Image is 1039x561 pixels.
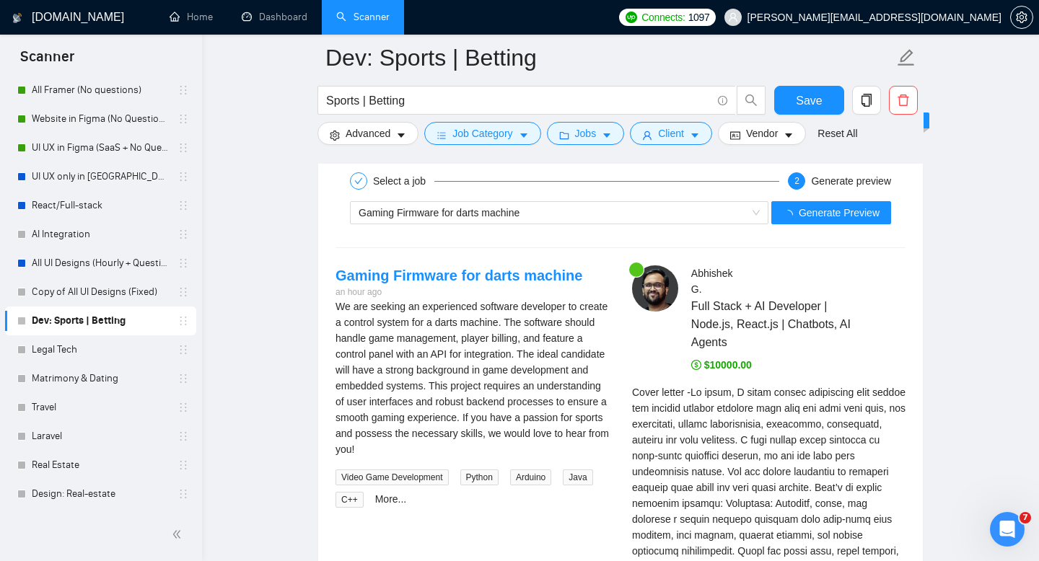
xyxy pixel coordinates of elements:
a: All Framer (No questions) [32,76,169,105]
button: Save [774,86,844,115]
a: UI UX in Figma (SaaS + No Questions) [32,133,169,162]
span: caret-down [690,130,700,141]
span: holder [177,113,189,125]
span: search [737,94,765,107]
a: setting [1010,12,1033,23]
span: check [354,177,363,185]
button: setting [1010,6,1033,29]
span: 7 [1020,512,1031,524]
span: Save [796,92,822,110]
span: Job Category [452,125,512,141]
a: Design: Real-estate [32,480,169,508]
span: Video Game Development [336,469,449,485]
a: Reset All [817,125,857,141]
span: holder [177,459,189,471]
span: 1097 [688,9,710,25]
span: holder [177,315,189,327]
button: idcardVendorcaret-down [718,122,806,145]
span: Python [460,469,499,485]
a: homeHome [170,11,213,23]
div: Generate preview [811,172,891,190]
a: All UI Designs (Hourly + Questions) [32,249,169,278]
span: Generate Preview [799,205,880,221]
span: Abhishek G . [691,268,733,295]
span: Client [658,125,684,141]
span: delete [890,94,917,107]
iframe: Intercom live chat [990,512,1025,547]
span: Arduino [510,469,551,485]
span: holder [177,488,189,500]
span: holder [177,257,189,269]
span: holder [177,171,189,182]
a: More... [375,493,407,505]
span: Connects: [641,9,685,25]
span: caret-down [602,130,612,141]
button: settingAdvancedcaret-down [317,122,418,145]
span: double-left [172,527,186,542]
span: Advanced [346,125,390,141]
span: copy [853,94,880,107]
span: holder [177,344,189,355]
span: 2 [794,176,799,186]
button: delete [889,86,918,115]
button: copy [852,86,881,115]
button: folderJobscaret-down [547,122,625,145]
span: holder [177,430,189,442]
input: Scanner name... [325,40,894,76]
a: searchScanner [336,11,390,23]
span: holder [177,286,189,298]
span: Java [563,469,592,485]
span: folder [559,130,569,141]
a: Copy of All UI Designs (Fixed) [32,278,169,306]
div: We are seeking an experienced software developer to create a control system for a darts machine. ... [336,299,609,457]
span: C++ [336,492,364,508]
span: user [642,130,652,141]
span: holder [177,402,189,413]
span: setting [1011,12,1033,23]
img: logo [12,6,22,30]
a: AI Integration [32,220,169,249]
a: Dev: Sports | Betting [32,306,169,335]
a: Laravel [32,422,169,451]
span: loading [783,210,799,220]
a: dashboardDashboard [242,11,307,23]
button: userClientcaret-down [630,122,712,145]
img: c1FJaz4wqAlylF7XVXmAd_gupnhKiCfAgwnGzWcp2NdaeR6AF4SmG_lGb6Iv8KqId3 [632,265,678,312]
span: holder [177,200,189,211]
span: holder [177,229,189,240]
a: Travel [32,393,169,422]
span: caret-down [519,130,529,141]
span: $10000.00 [691,359,752,371]
span: Jobs [575,125,597,141]
input: Search Freelance Jobs... [326,92,711,110]
a: React/Full-stack [32,191,169,220]
span: user [728,12,738,22]
span: dollar [691,360,701,370]
span: idcard [730,130,740,141]
button: search [737,86,766,115]
a: Matrimony & Dating [32,364,169,393]
a: Real Estate [32,451,169,480]
span: holder [177,373,189,384]
a: Website in Figma (No Questions) [32,105,169,133]
button: barsJob Categorycaret-down [424,122,540,145]
button: Generate Preview [771,201,891,224]
span: Full Stack + AI Developer | Node.js, React.js | Chatbots, AI Agents [691,297,863,351]
span: holder [177,84,189,96]
span: info-circle [718,96,727,105]
span: bars [437,130,447,141]
span: holder [177,142,189,154]
a: Legal Tech [32,335,169,364]
span: caret-down [784,130,794,141]
span: Gaming Firmware for darts machine [359,207,519,218]
div: Select a job [373,172,434,190]
span: Scanner [9,46,86,76]
span: Vendor [746,125,778,141]
span: caret-down [396,130,406,141]
span: edit [897,48,916,67]
a: UI UX only in [GEOGRAPHIC_DATA] [32,162,169,191]
span: setting [330,130,340,141]
div: an hour ago [336,286,582,299]
a: Gaming Firmware for darts machine [336,268,582,283]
